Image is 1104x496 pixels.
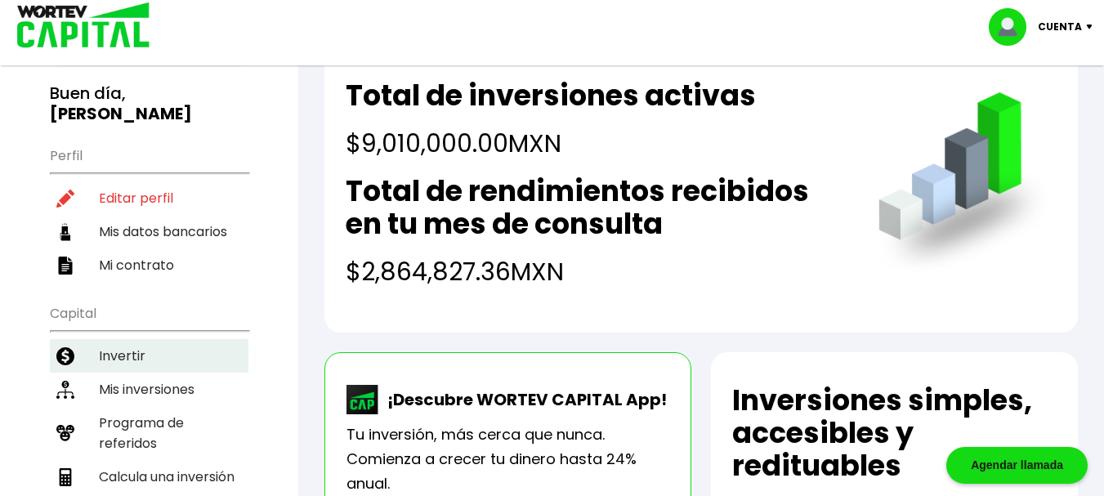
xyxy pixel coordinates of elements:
[50,406,248,460] a: Programa de referidos
[346,253,846,290] h4: $2,864,827.36 MXN
[1038,15,1082,39] p: Cuenta
[56,257,74,275] img: contrato-icon.f2db500c.svg
[50,248,248,282] a: Mi contrato
[732,384,1057,482] h2: Inversiones simples, accesibles y redituables
[50,83,248,124] h3: Buen día,
[871,92,1057,278] img: grafica.516fef24.png
[989,8,1038,46] img: profile-image
[346,175,846,240] h2: Total de rendimientos recibidos en tu mes de consulta
[946,447,1088,484] div: Agendar llamada
[346,385,379,414] img: wortev-capital-app-icon
[1082,25,1104,29] img: icon-down
[50,181,248,215] a: Editar perfil
[56,347,74,365] img: invertir-icon.b3b967d7.svg
[56,190,74,208] img: editar-icon.952d3147.svg
[50,373,248,406] a: Mis inversiones
[50,137,248,282] ul: Perfil
[50,339,248,373] a: Invertir
[346,422,669,496] p: Tu inversión, más cerca que nunca. Comienza a crecer tu dinero hasta 24% anual.
[56,381,74,399] img: inversiones-icon.6695dc30.svg
[50,460,248,494] a: Calcula una inversión
[56,223,74,241] img: datos-icon.10cf9172.svg
[50,215,248,248] a: Mis datos bancarios
[346,125,756,162] h4: $9,010,000.00 MXN
[379,387,667,412] p: ¡Descubre WORTEV CAPITAL App!
[346,79,756,112] h2: Total de inversiones activas
[50,102,192,125] b: [PERSON_NAME]
[56,424,74,442] img: recomiendanos-icon.9b8e9327.svg
[56,468,74,486] img: calculadora-icon.17d418c4.svg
